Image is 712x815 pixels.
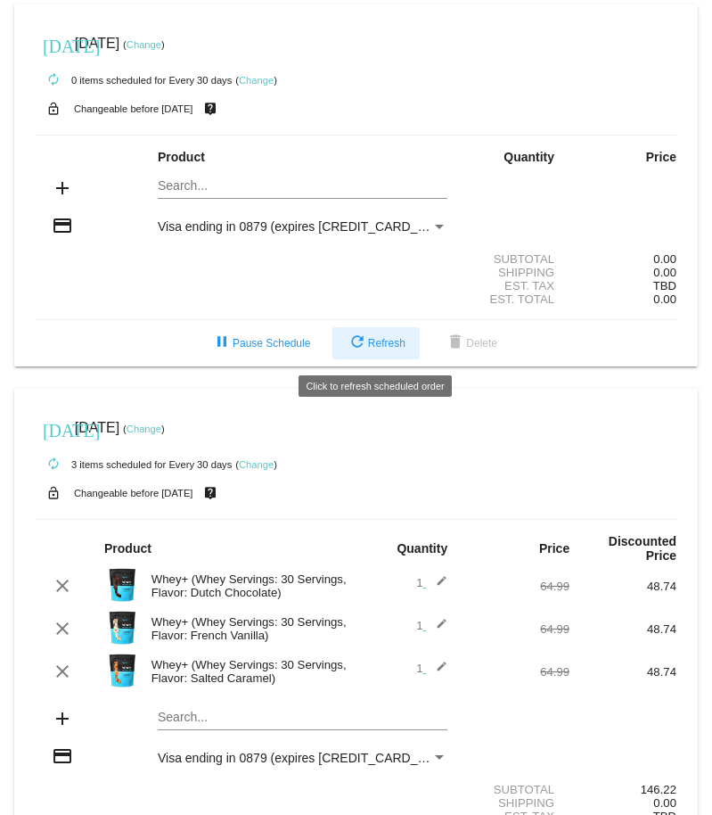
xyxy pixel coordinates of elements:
span: 0.00 [653,796,676,810]
span: TBD [653,279,676,292]
mat-icon: credit_card [52,745,73,767]
strong: Discounted Price [609,534,676,563]
div: 48.74 [569,665,676,679]
mat-icon: [DATE] [43,34,64,55]
div: Subtotal [462,252,569,266]
span: 0.00 [653,292,676,306]
small: ( ) [123,39,165,50]
button: Pause Schedule [197,327,324,359]
div: Est. Total [462,292,569,306]
div: 146.22 [569,783,676,796]
mat-icon: refresh [347,333,368,354]
button: Delete [430,327,511,359]
div: Shipping [462,266,569,279]
small: Changeable before [DATE] [74,103,193,114]
span: Visa ending in 0879 (expires [CREDIT_CARD_DATA]) [158,751,456,765]
div: 64.99 [462,580,569,593]
span: Refresh [347,337,405,350]
div: 48.74 [569,580,676,593]
div: 64.99 [462,665,569,679]
span: 1 [416,576,447,589]
div: Subtotal [462,783,569,796]
div: Whey+ (Whey Servings: 30 Servings, Flavor: Salted Caramel) [143,658,356,685]
span: Delete [445,337,497,350]
mat-icon: live_help [200,97,221,120]
mat-icon: lock_open [43,97,64,120]
mat-icon: clear [52,575,73,597]
mat-icon: [DATE] [43,418,64,440]
a: Change [239,459,274,470]
mat-icon: edit [426,575,447,597]
small: 3 items scheduled for Every 30 days [36,459,232,470]
div: 0.00 [569,252,676,266]
span: 1 [416,619,447,632]
strong: Product [104,541,151,556]
strong: Price [539,541,569,556]
input: Search... [158,711,447,725]
mat-icon: edit [426,618,447,639]
mat-icon: delete [445,333,466,354]
mat-icon: lock_open [43,482,64,505]
strong: Price [646,150,676,164]
mat-select: Payment Method [158,751,447,765]
small: Changeable before [DATE] [74,488,193,498]
img: Image-1-Carousel-Whey-2lb-Dutch-Chocolate-no-badge-Transp.png [104,567,140,603]
div: Whey+ (Whey Servings: 30 Servings, Flavor: Dutch Chocolate) [143,572,356,599]
mat-icon: clear [52,618,73,639]
mat-icon: autorenew [43,70,64,91]
strong: Product [158,150,205,164]
button: Refresh [332,327,420,359]
small: 0 items scheduled for Every 30 days [36,75,232,86]
mat-icon: live_help [200,482,221,505]
span: Pause Schedule [211,337,310,350]
div: 48.74 [569,622,676,636]
div: 64.99 [462,622,569,636]
input: Search... [158,179,447,193]
mat-icon: add [52,708,73,729]
span: 0.00 [653,266,676,279]
a: Change [127,424,161,434]
div: Whey+ (Whey Servings: 30 Servings, Flavor: French Vanilla) [143,615,356,642]
img: Image-1-Carousel-Whey-2lb-Vanilla-no-badge-Transp.png [104,610,140,646]
span: 1 [416,662,447,675]
a: Change [127,39,161,50]
img: Image-1-Carousel-Whey-2lb-Salted-Caramel-no-badge.png [104,653,140,688]
strong: Quantity [503,150,554,164]
div: Shipping [462,796,569,810]
mat-icon: edit [426,661,447,682]
div: Est. Tax [462,279,569,292]
mat-select: Payment Method [158,219,447,234]
small: ( ) [235,75,277,86]
mat-icon: autorenew [43,454,64,475]
strong: Quantity [397,541,447,556]
small: ( ) [123,424,165,434]
mat-icon: add [52,177,73,199]
small: ( ) [235,459,277,470]
mat-icon: pause [211,333,233,354]
mat-icon: credit_card [52,215,73,236]
a: Change [239,75,274,86]
span: Visa ending in 0879 (expires [CREDIT_CARD_DATA]) [158,219,456,234]
mat-icon: clear [52,661,73,682]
